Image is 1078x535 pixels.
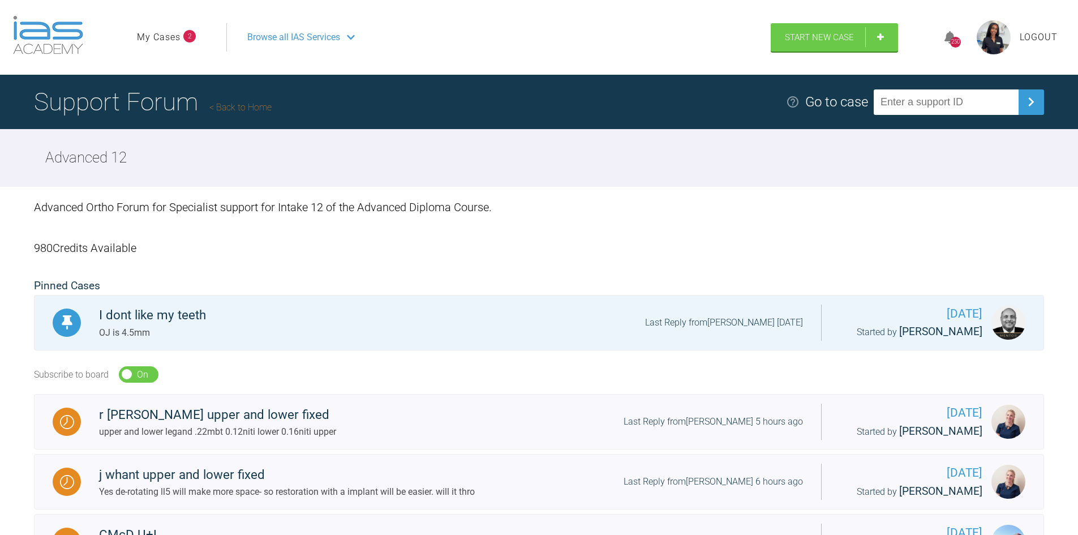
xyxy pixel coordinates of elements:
div: Go to case [805,91,868,113]
div: Last Reply from [PERSON_NAME] 5 hours ago [624,414,803,429]
span: [PERSON_NAME] [899,485,982,498]
div: I dont like my teeth [99,305,206,326]
div: 250 [950,37,961,48]
img: chevronRight.28bd32b0.svg [1022,93,1040,111]
a: Logout [1020,30,1058,45]
h2: Advanced 12 [45,146,127,170]
img: Waiting [60,475,74,489]
div: Started by [840,483,982,500]
span: Start New Case [785,32,854,42]
div: r [PERSON_NAME] upper and lower fixed [99,405,336,425]
div: On [137,367,148,382]
div: j whant upper and lower fixed [99,465,475,485]
img: Olivia Nixon [991,465,1025,499]
img: logo-light.3e3ef733.png [13,16,83,54]
img: Utpalendu Bose [991,306,1025,340]
div: 980 Credits Available [34,228,1044,268]
img: Olivia Nixon [991,405,1025,439]
div: Last Reply from [PERSON_NAME] 6 hours ago [624,474,803,489]
div: Last Reply from [PERSON_NAME] [DATE] [645,315,803,330]
span: [PERSON_NAME] [899,325,982,338]
a: Waitingr [PERSON_NAME] upper and lower fixedupper and lower legand .22mbt 0.12niti lower 0.16niti... [34,394,1044,450]
img: profile.png [977,20,1011,54]
span: 2 [183,30,196,42]
a: My Cases [137,30,181,45]
div: Yes de-rotating ll5 will make more space- so restoration with a implant will be easier. will it thro [99,485,475,499]
div: Advanced Ortho Forum for Specialist support for Intake 12 of the Advanced Diploma Course. [34,187,1044,228]
input: Enter a support ID [874,89,1019,115]
h1: Support Forum [34,82,272,122]
span: Browse all IAS Services [247,30,340,45]
img: Pinned [60,315,74,329]
div: OJ is 4.5mm [99,326,206,340]
div: upper and lower legand .22mbt 0.12niti lower 0.16niti upper [99,425,336,439]
span: [DATE] [840,464,982,482]
img: Waiting [60,415,74,429]
div: Subscribe to board [34,367,109,382]
a: Start New Case [771,23,898,52]
h2: Pinned Cases [34,277,1044,295]
a: PinnedI dont like my teethOJ is 4.5mmLast Reply from[PERSON_NAME] [DATE][DATE]Started by [PERSON_... [34,295,1044,350]
div: Started by [840,323,982,341]
img: help.e70b9f3d.svg [786,95,800,109]
span: [DATE] [840,404,982,422]
span: [DATE] [840,305,982,323]
a: Waitingj whant upper and lower fixedYes de-rotating ll5 will make more space- so restoration with... [34,454,1044,510]
div: Started by [840,423,982,440]
span: [PERSON_NAME] [899,425,982,438]
a: Back to Home [209,102,272,113]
